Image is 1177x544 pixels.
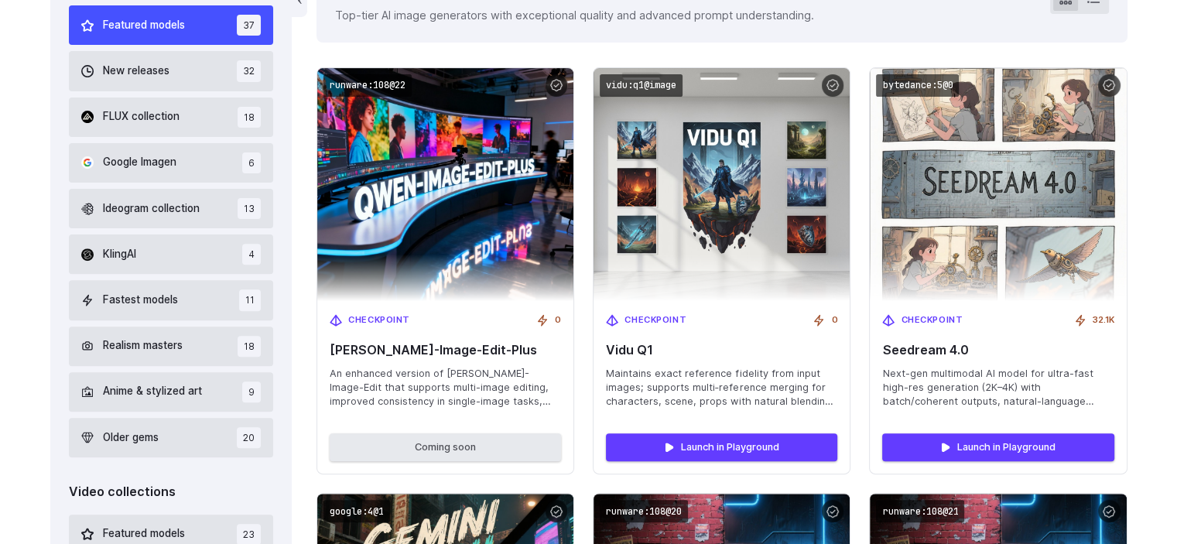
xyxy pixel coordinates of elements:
span: 32.1K [1093,313,1114,327]
span: 0 [831,313,837,327]
button: Google Imagen 6 [69,143,274,183]
code: runware:108@21 [876,500,964,522]
span: 13 [238,198,261,219]
span: Realism masters [103,337,183,354]
span: KlingAI [103,246,136,263]
button: New releases 32 [69,51,274,91]
span: 6 [242,152,261,173]
img: Qwen-Image-Edit-Plus [317,68,573,301]
img: Seedream 4.0 [870,68,1126,301]
a: Launch in Playground [882,433,1114,461]
span: 18 [238,107,261,128]
code: bytedance:5@0 [876,74,959,97]
span: New releases [103,63,169,80]
p: Top-tier AI image generators with exceptional quality and advanced prompt understanding. [335,6,814,24]
span: FLUX collection [103,108,180,125]
code: runware:108@20 [600,500,688,522]
button: Realism masters 18 [69,327,274,366]
a: Launch in Playground [606,433,837,461]
button: Older gems 20 [69,418,274,457]
span: 4 [242,244,261,265]
span: Checkpoint [901,313,963,327]
span: 20 [237,427,261,448]
span: Checkpoint [348,313,410,327]
button: Ideogram collection 13 [69,189,274,228]
span: 37 [237,15,261,36]
span: An enhanced version of [PERSON_NAME]-Image-Edit that supports multi-image editing, improved consi... [330,367,561,409]
span: Checkpoint [624,313,686,327]
div: Video collections [69,482,274,502]
span: Maintains exact reference fidelity from input images; supports multi‑reference merging for charac... [606,367,837,409]
span: [PERSON_NAME]-Image-Edit-Plus [330,343,561,358]
button: KlingAI 4 [69,234,274,274]
span: Seedream 4.0 [882,343,1114,358]
code: runware:108@22 [323,74,412,97]
code: vidu:q1@image [600,74,683,97]
button: Anime & stylized art 9 [69,372,274,412]
button: Fastest models 11 [69,280,274,320]
span: Anime & stylized art [103,383,202,400]
span: Older gems [103,429,159,446]
span: 18 [238,336,261,357]
code: google:4@1 [323,500,390,522]
span: 11 [239,289,261,310]
button: Featured models 37 [69,5,274,45]
img: Vidu Q1 [594,68,850,301]
span: 0 [555,313,561,327]
span: Vidu Q1 [606,343,837,358]
span: Featured models [103,525,185,542]
span: Ideogram collection [103,200,200,217]
button: Coming soon [330,433,561,461]
span: Featured models [103,17,185,34]
span: 32 [237,60,261,81]
button: FLUX collection 18 [69,98,274,137]
span: Google Imagen [103,154,176,171]
span: 9 [242,381,261,402]
span: Fastest models [103,292,178,309]
span: Next-gen multimodal AI model for ultra-fast high-res generation (2K–4K) with batch/coherent outpu... [882,367,1114,409]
